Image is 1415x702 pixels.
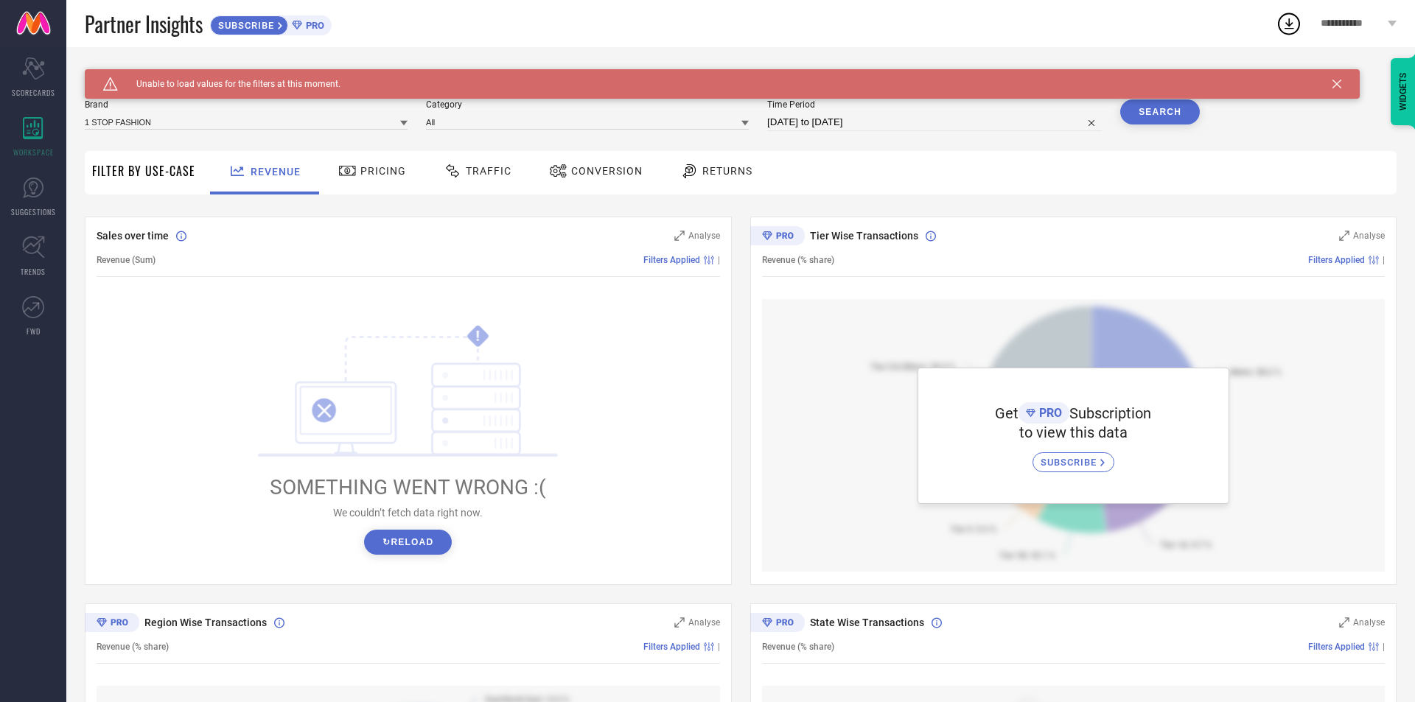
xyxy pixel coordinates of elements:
tspan: ! [476,328,480,345]
span: SYSTEM WORKSPACE [85,69,187,81]
span: | [718,642,720,652]
span: Unable to load values for the filters at this moment. [118,79,340,89]
span: Analyse [1353,231,1385,241]
span: SOMETHING WENT WRONG :( [270,475,546,499]
span: Analyse [688,231,720,241]
span: Revenue (% share) [762,642,834,652]
span: Category [426,99,749,110]
span: Subscription [1069,404,1151,422]
span: Region Wise Transactions [144,617,267,628]
span: SUGGESTIONS [11,206,56,217]
svg: Zoom [1339,617,1349,628]
span: Filters Applied [643,642,700,652]
span: PRO [1035,406,1062,420]
span: Brand [85,99,408,110]
span: Time Period [767,99,1102,110]
span: Analyse [1353,617,1385,628]
span: Revenue (Sum) [97,255,156,265]
span: to view this data [1019,424,1128,441]
svg: Zoom [1339,231,1349,241]
span: Revenue (% share) [97,642,169,652]
span: TRENDS [21,266,46,277]
div: Premium [750,613,805,635]
span: SUBSCRIBE [1041,457,1100,468]
a: SUBSCRIBEPRO [210,12,332,35]
button: Search [1120,99,1200,124]
a: SUBSCRIBE [1033,441,1114,472]
span: Filters Applied [1308,642,1365,652]
span: Tier Wise Transactions [810,230,918,242]
input: Select time period [767,113,1102,131]
span: Returns [702,165,752,177]
span: WORKSPACE [13,147,54,158]
svg: Zoom [674,617,685,628]
span: We couldn’t fetch data right now. [333,507,483,519]
span: Partner Insights [85,9,203,39]
span: State Wise Transactions [810,617,924,628]
button: ↻Reload [364,530,452,555]
span: Traffic [466,165,511,177]
span: Pricing [360,165,406,177]
svg: Zoom [674,231,685,241]
span: Filters Applied [1308,255,1365,265]
span: Revenue [251,166,301,178]
span: Revenue (% share) [762,255,834,265]
span: Get [995,404,1019,422]
span: SUBSCRIBE [211,20,278,31]
span: Conversion [571,165,643,177]
span: PRO [302,20,324,31]
div: Premium [750,226,805,248]
span: Analyse [688,617,720,628]
span: | [718,255,720,265]
span: | [1383,642,1385,652]
span: | [1383,255,1385,265]
span: SCORECARDS [12,87,55,98]
span: Filter By Use-Case [92,162,195,180]
span: Filters Applied [643,255,700,265]
div: Open download list [1276,10,1302,37]
span: Sales over time [97,230,169,242]
div: Premium [85,613,139,635]
span: FWD [27,326,41,337]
